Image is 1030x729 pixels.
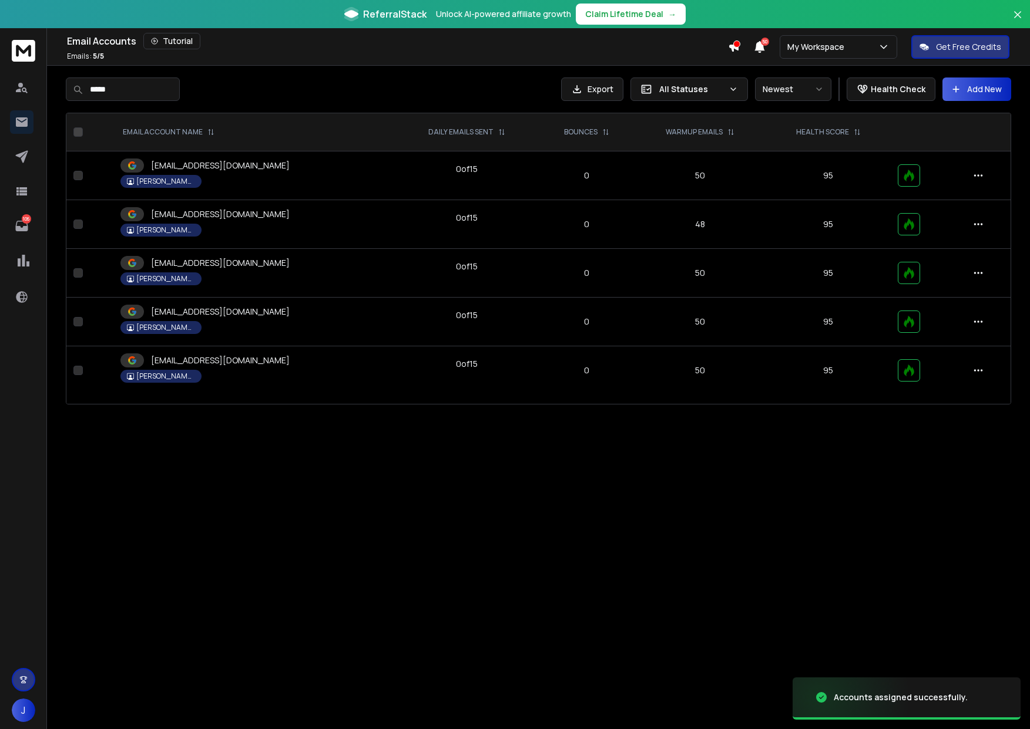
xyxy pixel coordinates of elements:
[847,77,935,101] button: Health Check
[761,38,769,46] span: 50
[942,77,1011,101] button: Add New
[456,163,478,175] div: 0 of 15
[668,8,676,20] span: →
[123,127,214,137] div: EMAIL ACCOUNT NAME
[1010,7,1025,35] button: Close banner
[10,214,33,238] a: 106
[151,355,290,366] p: [EMAIL_ADDRESS][DOMAIN_NAME]
[635,200,766,249] td: 48
[635,298,766,346] td: 50
[22,214,31,224] p: 106
[151,306,290,318] p: [EMAIL_ADDRESS][DOMAIN_NAME]
[456,309,478,321] div: 0 of 15
[93,51,104,61] span: 5 / 5
[936,41,1001,53] p: Get Free Credits
[456,358,478,370] div: 0 of 15
[136,274,195,283] p: [PERSON_NAME] | BASE
[766,151,891,200] td: 95
[12,698,35,722] button: J
[136,372,195,381] p: [PERSON_NAME] | BASE
[755,77,831,101] button: Newest
[911,35,1009,59] button: Get Free Credits
[456,261,478,272] div: 0 of 15
[546,365,628,376] p: 0
[635,151,766,200] td: 50
[151,257,290,269] p: [EMAIL_ADDRESS][DOMAIN_NAME]
[151,208,290,220] p: [EMAIL_ADDRESS][DOMAIN_NAME]
[766,200,891,249] td: 95
[561,77,623,101] button: Export
[666,127,723,137] p: WARMUP EMAILS
[635,249,766,298] td: 50
[659,83,724,95] p: All Statuses
[834,691,968,703] div: Accounts assigned successfully.
[143,33,200,49] button: Tutorial
[871,83,925,95] p: Health Check
[787,41,849,53] p: My Workspace
[766,298,891,346] td: 95
[546,170,628,181] p: 0
[564,127,598,137] p: BOUNCES
[428,127,494,137] p: DAILY EMAILS SENT
[546,218,628,230] p: 0
[136,225,195,235] p: [PERSON_NAME] | BASE
[796,127,849,137] p: HEALTH SCORE
[546,267,628,279] p: 0
[136,177,195,186] p: [PERSON_NAME] | BASE
[546,316,628,328] p: 0
[456,212,478,224] div: 0 of 15
[766,249,891,298] td: 95
[576,4,686,25] button: Claim Lifetime Deal→
[67,33,728,49] div: Email Accounts
[436,8,571,20] p: Unlock AI-powered affiliate growth
[635,346,766,395] td: 50
[363,7,427,21] span: ReferralStack
[67,52,104,61] p: Emails :
[136,323,195,332] p: [PERSON_NAME] | BASE
[151,160,290,171] p: [EMAIL_ADDRESS][DOMAIN_NAME]
[766,346,891,395] td: 95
